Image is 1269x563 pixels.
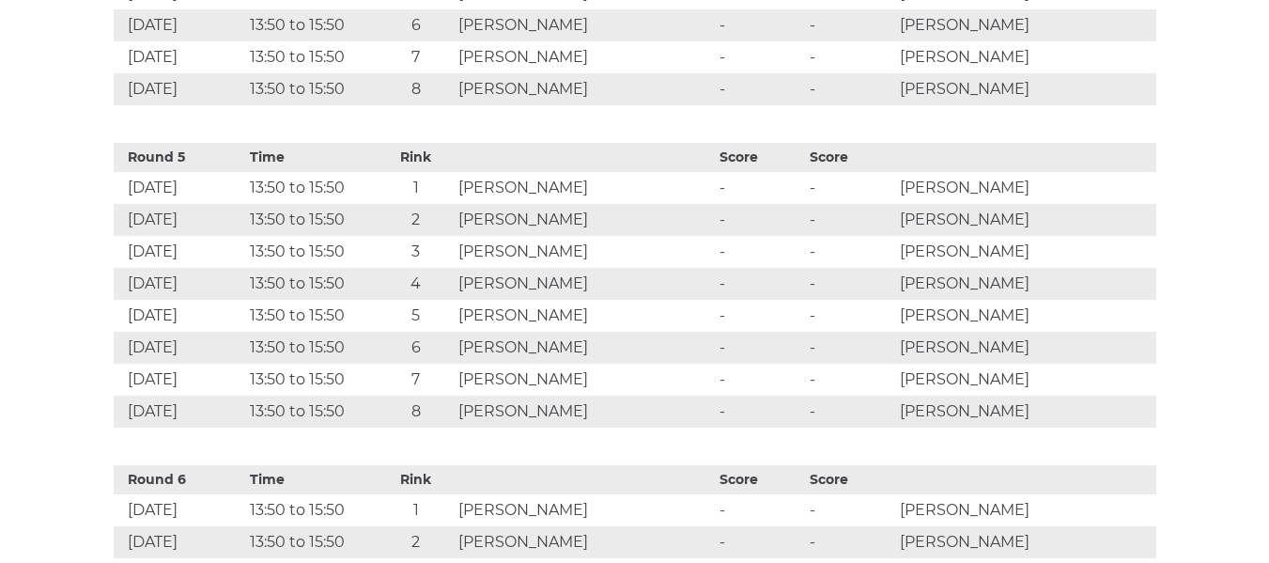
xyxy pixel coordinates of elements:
td: 13:50 to 15:50 [245,300,378,332]
td: [PERSON_NAME] [895,332,1156,364]
td: [PERSON_NAME] [895,268,1156,300]
td: 13:50 to 15:50 [245,236,378,268]
td: 13:50 to 15:50 [245,332,378,364]
td: - [805,204,895,236]
td: - [715,268,805,300]
td: [DATE] [114,494,246,526]
td: - [805,526,895,558]
td: 13:50 to 15:50 [245,73,378,105]
td: [PERSON_NAME] [895,364,1156,396]
td: - [805,396,895,428]
td: [PERSON_NAME] [454,172,715,204]
td: [PERSON_NAME] [895,204,1156,236]
td: 6 [378,9,454,41]
th: Time [245,465,378,494]
td: [DATE] [114,332,246,364]
td: - [715,204,805,236]
td: [PERSON_NAME] [895,396,1156,428]
td: 4 [378,268,454,300]
th: Score [715,465,805,494]
th: Round 5 [114,143,246,172]
td: [PERSON_NAME] [454,41,715,73]
td: 2 [378,204,454,236]
td: [PERSON_NAME] [454,396,715,428]
td: 13:50 to 15:50 [245,364,378,396]
td: [DATE] [114,300,246,332]
th: Score [805,465,895,494]
td: - [715,526,805,558]
td: 1 [378,494,454,526]
td: [PERSON_NAME] [895,172,1156,204]
td: [PERSON_NAME] [454,204,715,236]
td: [PERSON_NAME] [454,9,715,41]
td: 1 [378,172,454,204]
td: 7 [378,41,454,73]
td: [PERSON_NAME] [454,300,715,332]
td: [DATE] [114,73,246,105]
td: 8 [378,396,454,428]
td: [PERSON_NAME] [454,332,715,364]
th: Rink [378,143,454,172]
td: [PERSON_NAME] [454,494,715,526]
td: [PERSON_NAME] [895,526,1156,558]
td: - [805,9,895,41]
td: [PERSON_NAME] [454,73,715,105]
td: 13:50 to 15:50 [245,9,378,41]
td: 2 [378,526,454,558]
td: 3 [378,236,454,268]
td: - [805,332,895,364]
td: - [805,494,895,526]
td: [PERSON_NAME] [895,300,1156,332]
td: 13:50 to 15:50 [245,204,378,236]
td: [PERSON_NAME] [895,9,1156,41]
td: - [715,364,805,396]
td: - [805,41,895,73]
td: 5 [378,300,454,332]
th: Round 6 [114,465,246,494]
td: 13:50 to 15:50 [245,526,378,558]
td: - [715,41,805,73]
td: 7 [378,364,454,396]
td: - [715,396,805,428]
td: [PERSON_NAME] [895,236,1156,268]
td: [DATE] [114,204,246,236]
td: [DATE] [114,41,246,73]
td: 13:50 to 15:50 [245,494,378,526]
td: - [715,332,805,364]
td: [DATE] [114,236,246,268]
td: - [715,73,805,105]
td: 6 [378,332,454,364]
th: Score [805,143,895,172]
td: - [805,364,895,396]
td: - [715,172,805,204]
td: - [715,9,805,41]
td: [PERSON_NAME] [454,364,715,396]
td: 13:50 to 15:50 [245,268,378,300]
td: [PERSON_NAME] [454,526,715,558]
td: 13:50 to 15:50 [245,172,378,204]
td: [PERSON_NAME] [454,236,715,268]
td: [PERSON_NAME] [895,494,1156,526]
td: [PERSON_NAME] [895,41,1156,73]
td: - [805,268,895,300]
td: - [715,494,805,526]
td: 8 [378,73,454,105]
td: [PERSON_NAME] [454,268,715,300]
td: - [805,73,895,105]
td: [PERSON_NAME] [895,73,1156,105]
th: Time [245,143,378,172]
td: - [715,300,805,332]
td: [DATE] [114,526,246,558]
td: [DATE] [114,172,246,204]
td: [DATE] [114,268,246,300]
td: - [805,300,895,332]
td: - [805,172,895,204]
td: - [805,236,895,268]
td: [DATE] [114,9,246,41]
td: [DATE] [114,364,246,396]
th: Rink [378,465,454,494]
td: 13:50 to 15:50 [245,41,378,73]
td: - [715,236,805,268]
td: 13:50 to 15:50 [245,396,378,428]
td: [DATE] [114,396,246,428]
